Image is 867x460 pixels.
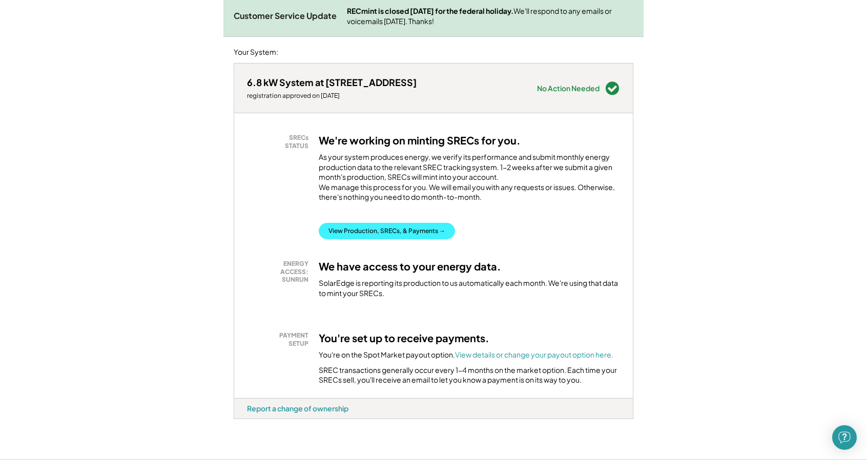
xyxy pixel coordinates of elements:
button: View Production, SRECs, & Payments → [319,223,455,239]
div: Report a change of ownership [247,404,348,413]
strong: RECmint is closed [DATE] for the federal holiday. [347,6,513,15]
div: PAYMENT SETUP [252,331,308,347]
h3: You're set up to receive payments. [319,331,489,345]
h3: We're working on minting SRECs for you. [319,134,521,147]
div: No Action Needed [537,85,600,92]
h3: We have access to your energy data. [319,260,501,273]
div: Open Intercom Messenger [832,425,857,450]
div: We'll respond to any emails or voicemails [DATE]. Thanks! [347,6,633,26]
div: As your system produces energy, we verify its performance and submit monthly energy production da... [319,152,620,207]
div: 6.8 kW System at [STREET_ADDRESS] [247,76,417,88]
div: Customer Service Update [234,11,337,22]
div: Your System: [234,47,278,57]
div: SolarEdge is reporting its production to us automatically each month. We're using that data to mi... [319,278,620,298]
div: ENERGY ACCESS: SUNRUN [252,260,308,284]
div: SRECs STATUS [252,134,308,150]
div: hiymnwv3 - DC Solar [234,419,262,423]
div: You're on the Spot Market payout option. [319,350,613,360]
div: registration approved on [DATE] [247,92,417,100]
a: View details or change your payout option here. [455,350,613,359]
div: SREC transactions generally occur every 1-4 months on the market option. Each time your SRECs sel... [319,365,620,385]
